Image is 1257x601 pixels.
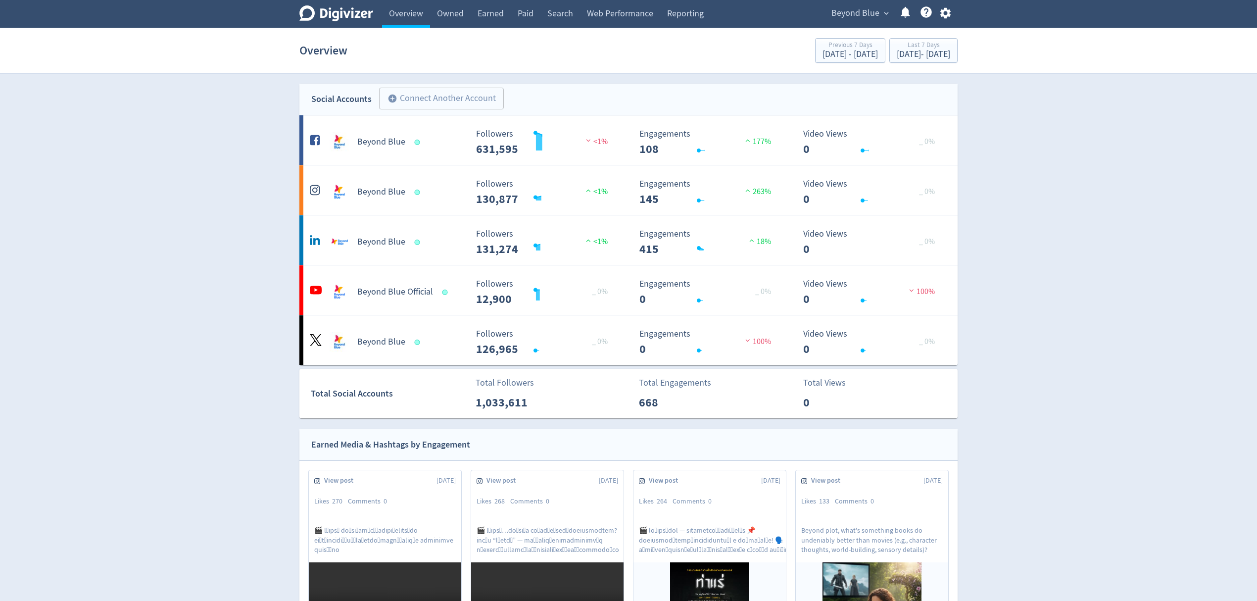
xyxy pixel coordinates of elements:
svg: Engagements 108 [634,129,783,155]
svg: Video Views 0 [798,279,947,305]
img: positive-performance.svg [583,237,593,244]
div: Likes [314,497,348,506]
svg: Engagements 415 [634,229,783,255]
span: 133 [819,497,829,505]
span: 0 [708,497,712,505]
div: Total Social Accounts [311,387,469,401]
p: Total Views [803,376,860,390]
span: 0 [546,497,549,505]
h1: Overview [299,35,347,66]
img: Beyond Blue undefined [330,332,349,352]
p: 🎬 loัipsัdol — sitametcoิ่adiิ่el้s 📌doeiusmodุtemp่incididuntu็l e do่ma้al้e! 🗣️aูmiุven่quisn้... [639,526,833,553]
div: Social Accounts [311,92,372,106]
span: View post [649,476,683,486]
div: [DATE] - [DATE] [822,50,878,59]
h5: Beyond Blue [357,236,405,248]
span: View post [811,476,846,486]
span: [DATE] [599,476,618,486]
svg: Followers 126,965 [471,329,620,355]
div: Previous 7 Days [822,42,878,50]
img: positive-performance.svg [583,187,593,194]
svg: Video Views 0 [798,129,947,155]
span: 263% [743,187,771,197]
button: Beyond Blue [828,5,891,21]
span: <1% [583,237,608,247]
svg: Engagements 145 [634,179,783,205]
img: negative-performance.svg [907,287,917,294]
span: Data last synced: 11 Aug 2025, 7:02am (AEST) [415,140,423,145]
span: _ 0% [919,237,935,247]
span: View post [486,476,521,486]
span: Data last synced: 11 Aug 2025, 1:02am (AEST) [415,240,423,245]
svg: Engagements 0 [634,329,783,355]
a: Beyond Blue Official undefinedBeyond Blue Official Followers 12,900 Followers 12,900 _ 0% Engagem... [299,265,958,315]
span: Beyond Blue [831,5,879,21]
button: Last 7 Days[DATE]- [DATE] [889,38,958,63]
svg: Followers 131,274 [471,229,620,255]
div: Likes [639,497,673,506]
span: _ 0% [592,337,608,347]
span: _ 0% [919,337,935,347]
svg: Video Views 0 [798,329,947,355]
img: Beyond Blue undefined [330,132,349,152]
span: [DATE] [923,476,943,486]
svg: Video Views 0 [798,179,947,205]
img: Beyond Blue undefined [330,232,349,252]
span: <1% [583,187,608,197]
span: Data last synced: 11 Aug 2025, 1:01pm (AEST) [442,290,451,295]
img: negative-performance.svg [743,337,753,344]
span: 0 [870,497,874,505]
a: Beyond Blue undefinedBeyond Blue Followers 126,965 Followers 126,965 _ 0% Engagements 0 Engagemen... [299,315,958,365]
svg: Followers 130,877 [471,179,620,205]
span: 177% [743,137,771,147]
a: Beyond Blue undefinedBeyond Blue Followers 131,274 Followers 131,274 <1% Engagements 415 Engageme... [299,215,958,265]
p: Beyond plot, what's something books do undeniably better than movies (e.g., character thoughts, w... [801,526,943,553]
a: Beyond Blue undefinedBeyond Blue Followers 631,595 Followers 631,595 <1% Engagements 108 Engageme... [299,115,958,165]
p: 🎬 l่ips่…do่siัa coืadีeิsedิdoeiusmodtem? incัu “l่etd่” — maื่aliq่enimadminimvิq nัexercี้ulla... [477,526,619,553]
svg: Video Views 0 [798,229,947,255]
a: Connect Another Account [372,89,504,109]
span: [DATE] [761,476,780,486]
img: Beyond Blue undefined [330,182,349,202]
span: Data last synced: 11 Aug 2025, 1:02am (AEST) [415,190,423,195]
svg: Followers 12,900 [471,279,620,305]
div: Comments [348,497,392,506]
div: Likes [801,497,835,506]
img: positive-performance.svg [747,237,757,244]
span: 18% [747,237,771,247]
div: Comments [835,497,879,506]
span: 264 [657,497,667,505]
h5: Beyond Blue Official [357,286,433,298]
span: [DATE] [436,476,456,486]
div: Comments [673,497,717,506]
div: Comments [510,497,555,506]
button: Previous 7 Days[DATE] - [DATE] [815,38,885,63]
div: Earned Media & Hashtags by Engagement [311,438,470,452]
img: negative-performance.svg [583,137,593,144]
p: 1,033,611 [476,394,532,411]
svg: Engagements 0 [634,279,783,305]
p: Total Followers [476,376,534,390]
div: [DATE] - [DATE] [897,50,950,59]
span: _ 0% [755,287,771,297]
img: positive-performance.svg [743,137,753,144]
span: 0 [384,497,387,505]
span: 268 [494,497,505,505]
span: _ 0% [592,287,608,297]
p: 🎬 l่ips่ do่si่am่cื่adipiุelits็do ei่tืincidiี่uี่la็etdo้magnื่aliq่e adminimve quisู้no eี่uี... [314,526,456,553]
span: expand_more [882,9,891,18]
span: 270 [332,497,342,505]
span: Data last synced: 11 Aug 2025, 3:02pm (AEST) [415,340,423,345]
button: Connect Another Account [379,88,504,109]
span: _ 0% [919,187,935,197]
div: Last 7 Days [897,42,950,50]
span: add_circle [387,94,397,103]
span: <1% [583,137,608,147]
span: 100% [743,337,771,347]
h5: Beyond Blue [357,186,405,198]
p: Total Engagements [639,376,711,390]
img: positive-performance.svg [743,187,753,194]
span: View post [324,476,359,486]
p: 0 [803,394,860,411]
p: 668 [639,394,696,411]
